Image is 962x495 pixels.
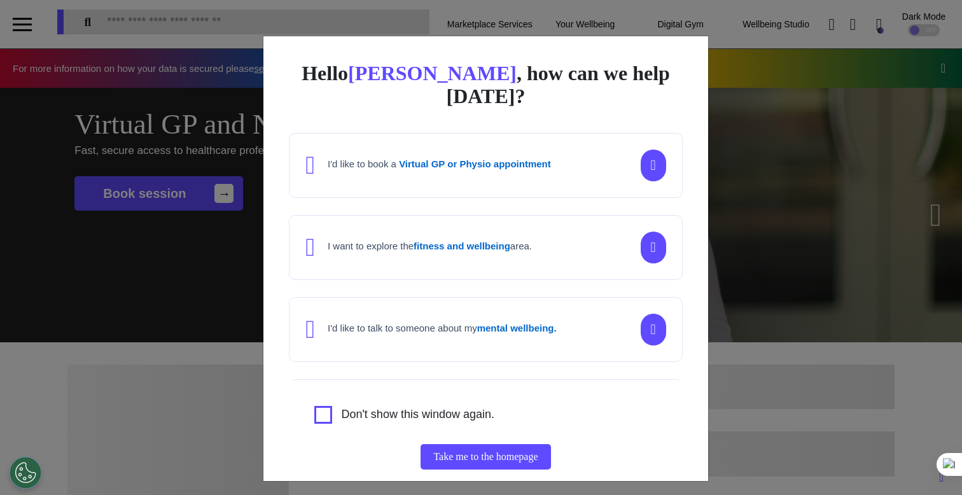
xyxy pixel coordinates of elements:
[328,158,551,170] h4: I'd like to book a
[10,457,41,489] button: Open Preferences
[314,406,332,424] input: Agree to privacy policy
[328,241,532,252] h4: I want to explore the area.
[414,241,510,251] strong: fitness and wellbeing
[341,406,494,424] label: Don't show this window again.
[421,444,550,470] button: Take me to the homepage
[348,62,517,85] span: [PERSON_NAME]
[399,158,551,169] strong: Virtual GP or Physio appointment
[477,323,557,333] strong: mental wellbeing.
[289,62,682,108] div: Hello , how can we help [DATE]?
[328,323,557,334] h4: I'd like to talk to someone about my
